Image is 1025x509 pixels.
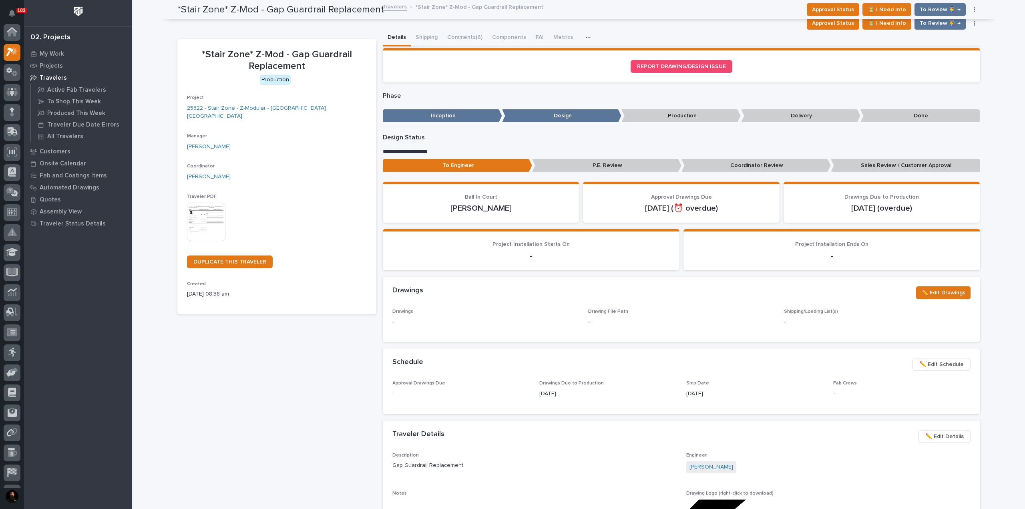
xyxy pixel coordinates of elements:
p: [DATE] [686,390,824,398]
p: Coordinator Review [681,159,831,172]
p: - [392,390,530,398]
p: Design Status [383,134,980,141]
span: REPORT DRAWING/DESIGN ISSUE [637,64,726,69]
a: Customers [24,145,132,157]
p: Inception [383,109,502,123]
span: Engineer [686,453,707,458]
a: Active Fab Travelers [31,84,132,95]
a: Assembly View [24,205,132,217]
p: Travelers [40,74,67,82]
a: Onsite Calendar [24,157,132,169]
span: Drawings Due to Production [844,194,919,200]
span: Created [187,282,206,286]
span: Shipping/Loading List(s) [784,309,838,314]
span: Coordinator [187,164,215,169]
div: Production [260,75,291,85]
h2: Traveler Details [392,430,444,439]
button: ✏️ Edit Schedule [912,358,971,371]
span: Drawings Due to Production [539,381,604,386]
button: users-avatar [4,488,20,505]
p: 103 [18,8,26,13]
button: ✏️ Edit Details [918,430,971,443]
p: Fab and Coatings Items [40,172,107,179]
div: 02. Projects [30,33,70,42]
p: Quotes [40,196,61,203]
p: Traveler Due Date Errors [47,121,119,129]
span: Project Installation Ends On [795,241,868,247]
p: *Stair Zone* Z-Mod - Gap Guardrail Replacement [187,49,367,72]
h2: Drawings [392,286,423,295]
span: Drawing Logo (right-click to download) [686,491,774,496]
p: [DATE] (overdue) [793,203,971,213]
p: - [392,251,670,261]
p: - [784,318,970,326]
h2: Schedule [392,358,423,367]
button: To Review 👨‍🏭 → [914,17,966,30]
a: Projects [24,60,132,72]
p: Produced This Week [47,110,105,117]
p: All Travelers [47,133,83,140]
p: [DATE] (⏰ overdue) [593,203,770,213]
p: To Engineer [383,159,532,172]
p: - [833,390,971,398]
a: Traveler Due Date Errors [31,119,132,130]
span: Drawings [392,309,413,314]
button: Notifications [4,5,20,22]
a: All Travelers [31,131,132,142]
span: Drawing File Path [588,309,628,314]
p: Done [860,109,980,123]
p: Assembly View [40,208,82,215]
p: [DATE] [539,390,677,398]
span: Approval Status [812,18,854,28]
button: Components [487,30,531,46]
p: - [588,318,590,326]
span: Manager [187,134,207,139]
span: Traveler PDF [187,194,217,199]
button: Metrics [549,30,578,46]
button: Comments (6) [442,30,487,46]
a: Produced This Week [31,107,132,119]
span: Project [187,95,204,100]
p: - [392,318,579,326]
span: Project Installation Starts On [492,241,570,247]
span: ✏️ Edit Schedule [919,360,964,369]
a: To Shop This Week [31,96,132,107]
a: DUPLICATE THIS TRAVELER [187,256,273,268]
span: Notes [392,491,407,496]
a: Travelers [24,72,132,84]
a: My Work [24,48,132,60]
p: Customers [40,148,70,155]
a: [PERSON_NAME] [689,463,733,471]
button: ✏️ Edit Drawings [916,286,971,299]
a: Fab and Coatings Items [24,169,132,181]
span: ✏️ Edit Details [925,432,964,441]
a: [PERSON_NAME] [187,143,231,151]
p: Traveler Status Details [40,220,106,227]
span: Fab Crews [833,381,857,386]
a: Automated Drawings [24,181,132,193]
button: Shipping [411,30,442,46]
button: Approval Status [807,17,859,30]
p: My Work [40,50,64,58]
button: Details [383,30,411,46]
p: Onsite Calendar [40,160,86,167]
div: Notifications103 [10,10,20,22]
span: To Review 👨‍🏭 → [920,18,961,28]
p: Projects [40,62,63,70]
p: Design [502,109,621,123]
span: Description [392,453,419,458]
span: Ship Date [686,381,709,386]
span: ✏️ Edit Drawings [921,288,965,298]
p: Delivery [741,109,860,123]
a: Travelers [382,2,407,11]
p: Gap Guardrail Replacement [392,461,677,470]
p: [DATE] 08:38 am [187,290,367,298]
p: *Stair Zone* Z-Mod - Gap Guardrail Replacement [416,2,543,11]
a: Traveler Status Details [24,217,132,229]
p: To Shop This Week [47,98,101,105]
p: - [693,251,971,261]
p: Sales Review / Customer Approval [831,159,980,172]
a: REPORT DRAWING/DESIGN ISSUE [631,60,732,73]
span: ⏳ I Need Info [868,18,906,28]
a: 25522 - Stair Zone - Z-Modular - [GEOGRAPHIC_DATA] [GEOGRAPHIC_DATA] [187,104,367,121]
